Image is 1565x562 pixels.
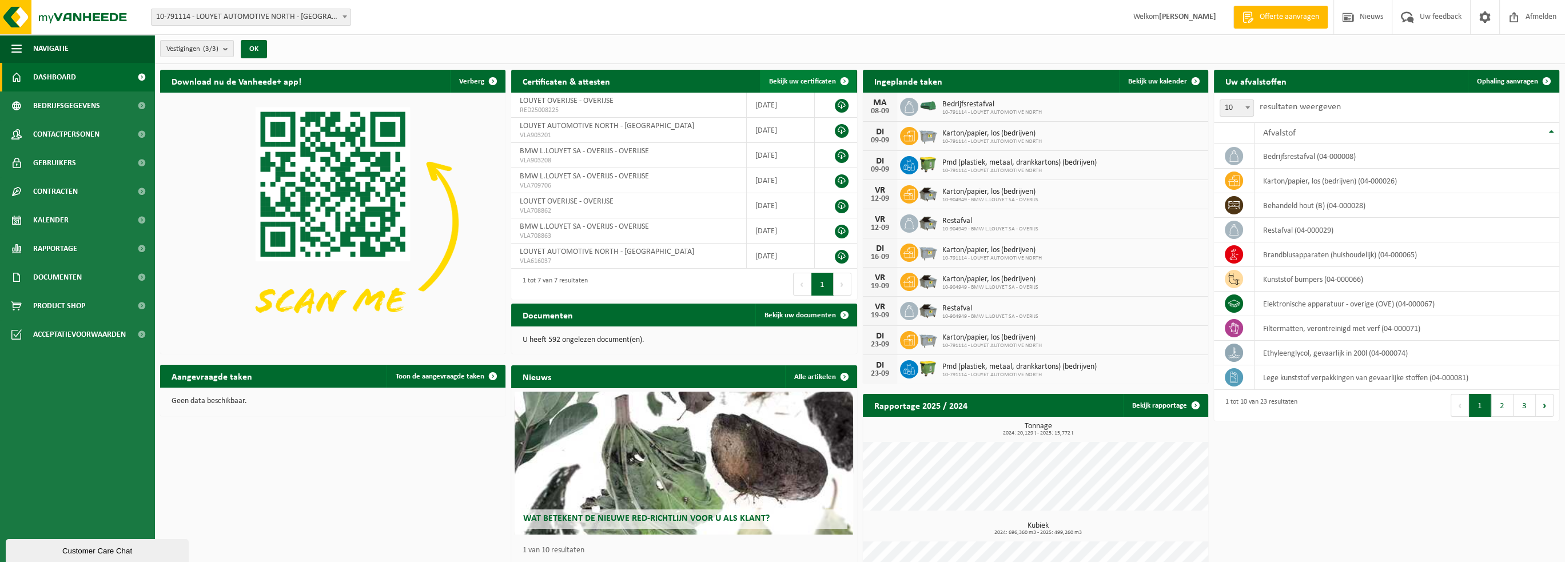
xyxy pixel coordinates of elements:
span: Bedrijfsrestafval [942,100,1042,109]
div: DI [869,127,891,137]
div: 23-09 [869,341,891,349]
div: DI [869,361,891,370]
td: [DATE] [747,218,815,244]
span: Contracten [33,177,78,206]
span: Acceptatievoorwaarden [33,320,126,349]
div: 19-09 [869,282,891,290]
div: 08-09 [869,107,891,115]
img: WB-5000-GAL-GY-01 [918,184,938,203]
img: WB-5000-GAL-GY-01 [918,213,938,232]
img: WB-2500-GAL-GY-01 [918,125,938,145]
img: Download de VHEPlus App [160,93,505,352]
td: ethyleenglycol, gevaarlijk in 200l (04-000074) [1255,341,1559,365]
button: Verberg [450,70,504,93]
span: BMW L.LOUYET SA - OVERIJS - OVERIJSE [520,172,649,181]
div: 23-09 [869,370,891,378]
span: 10-904949 - BMW L.LOUYET SA - OVERIJS [942,284,1038,291]
td: bedrijfsrestafval (04-000008) [1255,144,1559,169]
h2: Nieuws [511,365,563,388]
span: LOUYET OVERIJSE - OVERIJSE [520,197,614,206]
td: [DATE] [747,143,815,168]
td: filtermatten, verontreinigd met verf (04-000071) [1255,316,1559,341]
h3: Kubiek [869,522,1208,536]
img: WB-1100-HPE-GN-50 [918,154,938,174]
span: 10-904949 - BMW L.LOUYET SA - OVERIJS [942,226,1038,233]
span: BMW L.LOUYET SA - OVERIJS - OVERIJSE [520,222,649,231]
span: LOUYET OVERIJSE - OVERIJSE [520,97,614,105]
img: WB-5000-GAL-GY-01 [918,300,938,320]
a: Bekijk uw kalender [1119,70,1207,93]
span: Kalender [33,206,69,234]
span: Bekijk uw documenten [764,312,836,319]
label: resultaten weergeven [1260,102,1341,111]
img: WB-1100-HPE-GN-50 [918,358,938,378]
span: Karton/papier, los (bedrijven) [942,129,1042,138]
span: Dashboard [33,63,76,91]
span: Ophaling aanvragen [1477,78,1538,85]
div: VR [869,273,891,282]
a: Alle artikelen [785,365,856,388]
button: Vestigingen(3/3) [160,40,234,57]
span: BMW L.LOUYET SA - OVERIJS - OVERIJSE [520,147,649,156]
div: VR [869,302,891,312]
td: kunststof bumpers (04-000066) [1255,267,1559,292]
div: 19-09 [869,312,891,320]
h2: Certificaten & attesten [511,70,622,92]
button: Previous [1451,394,1469,417]
span: Karton/papier, los (bedrijven) [942,246,1042,255]
button: 2 [1491,394,1514,417]
button: OK [241,40,267,58]
span: LOUYET AUTOMOTIVE NORTH - [GEOGRAPHIC_DATA] [520,248,694,256]
div: MA [869,98,891,107]
td: behandeld hout (B) (04-000028) [1255,193,1559,218]
div: DI [869,157,891,166]
span: Toon de aangevraagde taken [396,373,484,380]
span: 2024: 696,360 m3 - 2025: 499,260 m3 [869,530,1208,536]
h2: Download nu de Vanheede+ app! [160,70,313,92]
span: 10-791114 - LOUYET AUTOMOTIVE NORTH - SINT-PIETERS-LEEUW [152,9,351,25]
span: 10-904949 - BMW L.LOUYET SA - OVERIJS [942,313,1038,320]
span: 10-791114 - LOUYET AUTOMOTIVE NORTH [942,168,1097,174]
span: 10-791114 - LOUYET AUTOMOTIVE NORTH [942,255,1042,262]
count: (3/3) [203,45,218,53]
button: 1 [1469,394,1491,417]
span: Pmd (plastiek, metaal, drankkartons) (bedrijven) [942,362,1097,372]
span: Gebruikers [33,149,76,177]
h2: Rapportage 2025 / 2024 [863,394,979,416]
td: [DATE] [747,168,815,193]
h3: Tonnage [869,423,1208,436]
span: Bekijk uw kalender [1128,78,1187,85]
span: Bekijk uw certificaten [769,78,836,85]
td: lege kunststof verpakkingen van gevaarlijke stoffen (04-000081) [1255,365,1559,390]
span: Afvalstof [1263,129,1296,138]
button: Next [1536,394,1554,417]
span: VLA708863 [520,232,738,241]
span: LOUYET AUTOMOTIVE NORTH - [GEOGRAPHIC_DATA] [520,122,694,130]
div: 1 tot 7 van 7 resultaten [517,272,588,297]
h2: Uw afvalstoffen [1214,70,1298,92]
a: Offerte aanvragen [1233,6,1328,29]
span: Karton/papier, los (bedrijven) [942,333,1042,342]
td: [DATE] [747,244,815,269]
span: Offerte aanvragen [1257,11,1322,23]
div: 16-09 [869,253,891,261]
span: 10-791114 - LOUYET AUTOMOTIVE NORTH [942,138,1042,145]
span: Navigatie [33,34,69,63]
a: Wat betekent de nieuwe RED-richtlijn voor u als klant? [515,392,853,535]
div: DI [869,244,891,253]
span: RED25008225 [520,106,738,115]
button: 1 [811,273,834,296]
span: Karton/papier, los (bedrijven) [942,188,1038,197]
strong: [PERSON_NAME] [1159,13,1216,21]
span: Product Shop [33,292,85,320]
div: 09-09 [869,137,891,145]
span: Verberg [459,78,484,85]
p: U heeft 592 ongelezen document(en). [523,336,845,344]
td: [DATE] [747,193,815,218]
span: VLA709706 [520,181,738,190]
span: 10-791114 - LOUYET AUTOMOTIVE NORTH [942,109,1042,116]
span: VLA708862 [520,206,738,216]
div: 1 tot 10 van 23 resultaten [1220,393,1297,418]
img: WB-2500-GAL-GY-01 [918,242,938,261]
